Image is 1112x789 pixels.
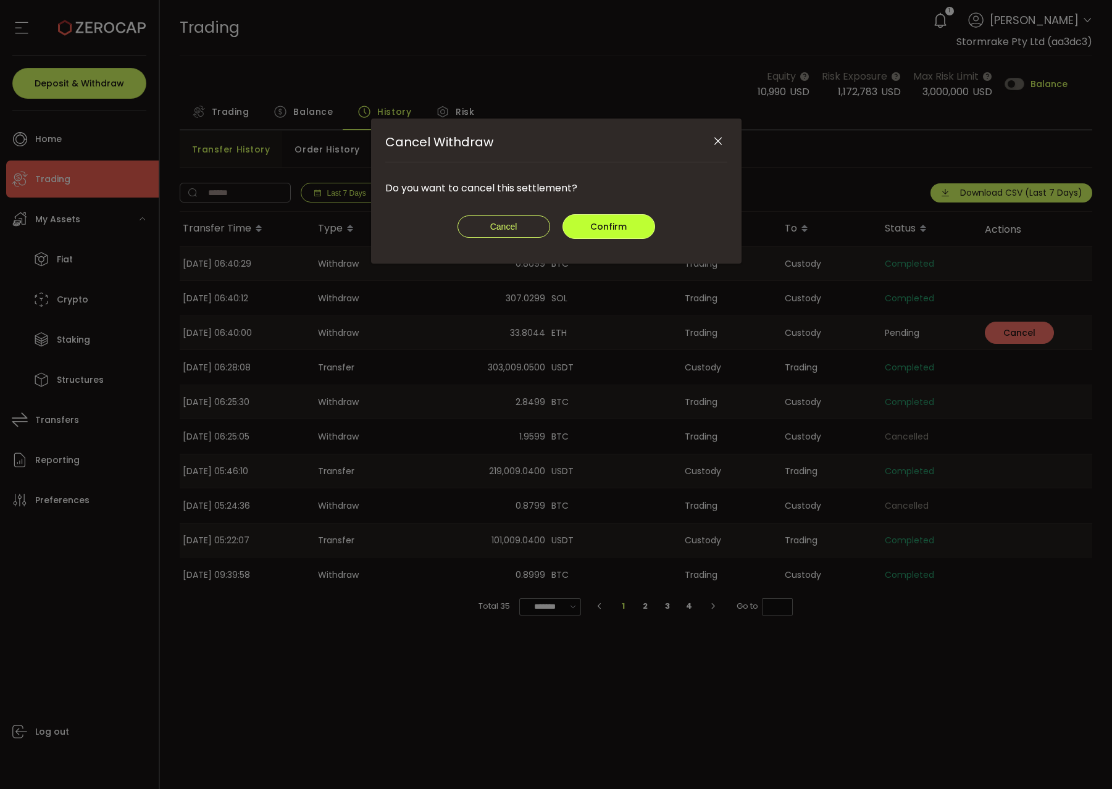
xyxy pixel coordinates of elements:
span: Cancel [490,222,517,232]
span: Confirm [590,220,627,233]
button: Cancel [458,215,550,238]
span: Cancel Withdraw [385,133,493,151]
button: Close [708,131,729,152]
iframe: Chat Widget [1050,730,1112,789]
div: Cancel Withdraw [371,119,742,264]
button: Confirm [562,214,655,239]
span: Do you want to cancel this settlement? [385,181,577,195]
